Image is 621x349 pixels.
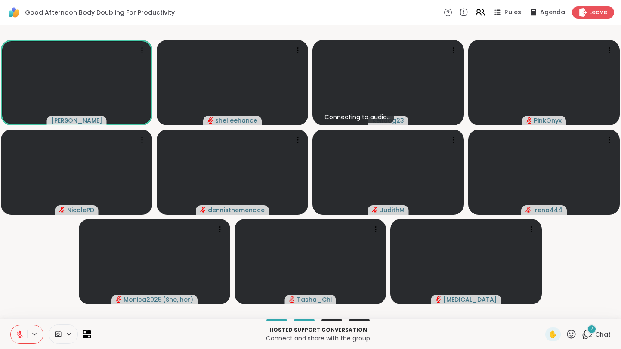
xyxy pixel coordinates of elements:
[215,116,257,125] span: shelleehance
[200,207,206,213] span: audio-muted
[321,111,394,123] div: Connecting to audio...
[525,207,531,213] span: audio-muted
[504,8,521,17] span: Rules
[116,296,122,303] span: audio-muted
[380,206,405,214] span: JudithM
[59,207,65,213] span: audio-muted
[96,326,540,334] p: Hosted support conversation
[96,334,540,343] p: Connect and share with the group
[163,295,193,304] span: ( She, her )
[25,8,175,17] span: Good Afternoon Body Doubling For Productivity
[526,117,532,124] span: audio-muted
[207,117,213,124] span: audio-muted
[589,8,607,17] span: Leave
[208,206,265,214] span: dennisthemenace
[534,116,562,125] span: PinkOnyx
[443,295,497,304] span: [MEDICAL_DATA]
[124,295,162,304] span: Monica2025
[590,325,593,333] span: 7
[297,295,332,304] span: Tasha_Chi
[595,330,611,339] span: Chat
[7,5,22,20] img: ShareWell Logomark
[549,329,557,340] span: ✋
[436,296,442,303] span: audio-muted
[540,8,565,17] span: Agenda
[289,296,295,303] span: audio-muted
[533,206,562,214] span: Irena444
[372,207,378,213] span: audio-muted
[67,206,94,214] span: NicolePD
[51,116,102,125] span: [PERSON_NAME]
